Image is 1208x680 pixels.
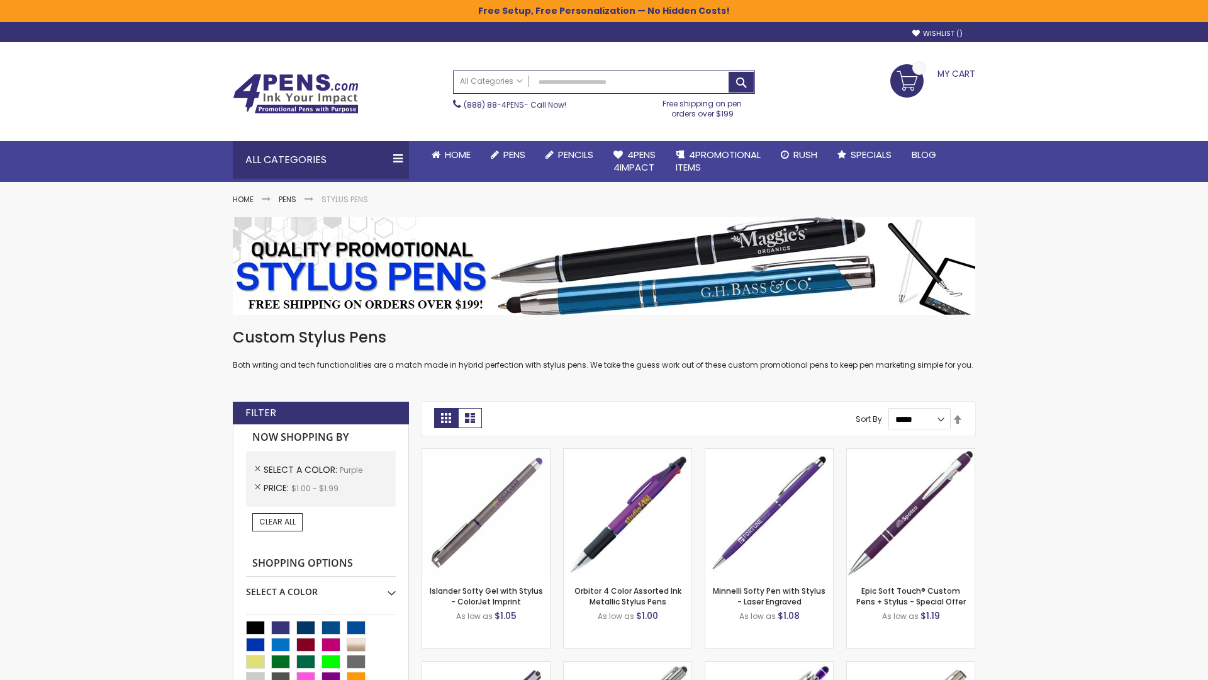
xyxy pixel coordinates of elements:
[264,482,291,494] span: Price
[503,148,525,161] span: Pens
[422,448,550,459] a: Islander Softy Gel with Stylus - ColorJet Imprint-Purple
[279,194,296,205] a: Pens
[705,449,833,577] img: Minnelli Softy Pen with Stylus - Laser Engraved-Purple
[246,550,396,577] strong: Shopping Options
[535,141,603,169] a: Pencils
[778,609,800,622] span: $1.08
[856,414,882,424] label: Sort By
[827,141,902,169] a: Specials
[456,611,493,621] span: As low as
[434,408,458,428] strong: Grid
[613,148,656,174] span: 4Pens 4impact
[882,611,919,621] span: As low as
[851,148,892,161] span: Specials
[291,483,338,494] span: $1.00 - $1.99
[912,29,963,38] a: Wishlist
[912,148,936,161] span: Blog
[454,71,529,92] a: All Categories
[598,611,634,621] span: As low as
[650,94,756,119] div: Free shipping on pen orders over $199
[574,586,681,606] a: Orbitor 4 Color Assorted Ink Metallic Stylus Pens
[847,661,975,672] a: Tres-Chic Touch Pen - Standard Laser-Purple
[713,586,825,606] a: Minnelli Softy Pen with Stylus - Laser Engraved
[233,74,359,114] img: 4Pens Custom Pens and Promotional Products
[246,577,396,598] div: Select A Color
[847,448,975,459] a: 4P-MS8B-Purple
[245,406,276,420] strong: Filter
[445,148,471,161] span: Home
[771,141,827,169] a: Rush
[920,609,940,622] span: $1.19
[481,141,535,169] a: Pens
[322,194,368,205] strong: Stylus Pens
[460,76,523,86] span: All Categories
[564,448,691,459] a: Orbitor 4 Color Assorted Ink Metallic Stylus Pens-Purple
[793,148,817,161] span: Rush
[340,465,362,475] span: Purple
[705,448,833,459] a: Minnelli Softy Pen with Stylus - Laser Engraved-Purple
[856,586,966,606] a: Epic Soft Touch® Custom Pens + Stylus - Special Offer
[847,449,975,577] img: 4P-MS8B-Purple
[564,661,691,672] a: Tres-Chic with Stylus Metal Pen - Standard Laser-Purple
[902,141,946,169] a: Blog
[259,516,296,527] span: Clear All
[422,449,550,577] img: Islander Softy Gel with Stylus - ColorJet Imprint-Purple
[422,141,481,169] a: Home
[666,141,771,182] a: 4PROMOTIONALITEMS
[676,148,761,174] span: 4PROMOTIONAL ITEMS
[252,513,303,531] a: Clear All
[739,611,776,621] span: As low as
[636,609,658,622] span: $1.00
[233,141,409,179] div: All Categories
[464,99,524,110] a: (888) 88-4PENS
[705,661,833,672] a: Phoenix Softy with Stylus Pen - Laser-Purple
[603,141,666,182] a: 4Pens4impact
[246,424,396,451] strong: Now Shopping by
[233,327,975,348] h1: Custom Stylus Pens
[233,217,975,315] img: Stylus Pens
[233,194,254,205] a: Home
[422,661,550,672] a: Avendale Velvet Touch Stylus Gel Pen-Purple
[564,449,691,577] img: Orbitor 4 Color Assorted Ink Metallic Stylus Pens-Purple
[495,609,517,622] span: $1.05
[558,148,593,161] span: Pencils
[430,586,543,606] a: Islander Softy Gel with Stylus - ColorJet Imprint
[264,463,340,476] span: Select A Color
[464,99,566,110] span: - Call Now!
[233,327,975,371] div: Both writing and tech functionalities are a match made in hybrid perfection with stylus pens. We ...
